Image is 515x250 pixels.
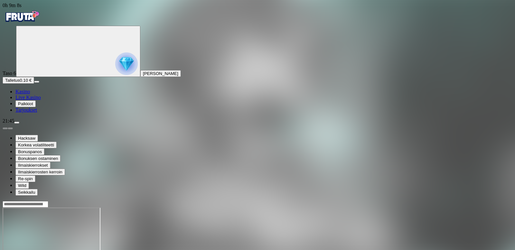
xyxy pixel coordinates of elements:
[18,143,54,147] span: Korkea volatiliteetti
[3,201,48,208] input: Search
[15,89,30,94] a: diamond iconKasino
[15,175,35,182] button: Re-spin
[14,122,19,124] button: menu
[18,101,33,106] span: Palkkiot
[15,155,61,162] button: Bonuksen ostaminen
[3,3,22,8] span: user session time
[34,81,39,83] button: menu
[140,70,181,77] button: [PERSON_NAME]
[18,190,35,195] span: Seikkailu
[3,127,8,129] button: prev slide
[15,142,57,148] button: Korkea volatiliteetti
[18,176,33,181] span: Re-spin
[18,183,26,188] span: Wild
[8,127,13,129] button: next slide
[3,70,16,76] span: Taso 6
[15,95,41,100] span: Live Kasino
[143,71,178,76] span: [PERSON_NAME]
[3,8,41,24] img: Fruta
[15,169,65,175] button: Ilmaiskierrosten kerroin
[16,26,140,77] button: reward progress
[15,100,36,107] button: reward iconPalkkiot
[18,136,35,141] span: Hacksaw
[15,182,29,189] button: Wild
[15,148,44,155] button: Bonuspanos
[15,189,38,196] button: Seikkailu
[18,149,42,154] span: Bonuspanos
[3,77,34,84] button: Talletusplus icon0.10 €
[15,89,30,94] span: Kasino
[15,107,37,113] span: Tarjoukset
[115,52,138,75] img: reward progress
[20,78,32,83] span: 0.10 €
[15,135,38,142] button: Hacksaw
[15,107,37,113] a: gift-inverted iconTarjoukset
[18,163,48,168] span: Ilmaiskierrokset
[5,78,20,83] span: Talletus
[3,20,41,25] a: Fruta
[3,118,14,124] span: 21:45
[15,95,41,100] a: poker-chip iconLive Kasino
[3,8,512,113] nav: Primary
[18,156,58,161] span: Bonuksen ostaminen
[18,170,62,174] span: Ilmaiskierrosten kerroin
[15,162,51,169] button: Ilmaiskierrokset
